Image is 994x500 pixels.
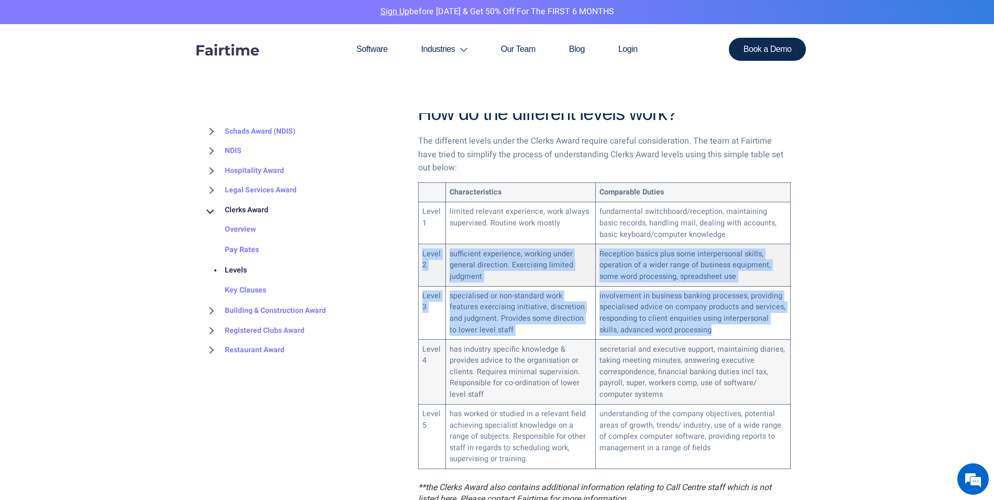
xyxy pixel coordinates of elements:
a: Hospitality Award [204,161,284,181]
img: d_7003521856_operators_12627000000521031 [18,52,44,79]
td: Level 4 [418,340,445,404]
span: Book a Demo [744,45,792,53]
a: Software [340,24,404,74]
strong: Characteristics [450,187,501,198]
a: Sign Up [380,5,409,18]
a: Legal Services Award [204,181,297,201]
nav: BROWSE TOPICS [204,122,402,360]
td: has worked or studied in a relevant field achieving specialist knowledge on a range of subjects. ... [445,404,595,469]
td: limited relevant experience, work always supervised. Routine work mostly [445,202,595,244]
div: We'll Send Them to You [24,225,166,236]
td: involvement in business banking processes, providing specialised advice on company products and s... [595,286,790,340]
td: Level 1 [418,202,445,244]
a: Overview [204,220,256,241]
td: secretarial and executive support, maintaining diaries, taking meeting minutes, answering executi... [595,340,790,404]
td: Level 2 [418,244,445,286]
a: NDIS [204,142,242,161]
div: BROWSE TOPICS [204,100,402,360]
a: Login [602,24,654,74]
td: specialised or non-standard work features exercising initiative, discretion and judgment. Provide... [445,286,595,340]
p: before [DATE] & Get 50% Off for the FIRST 6 MONTHS [8,5,986,19]
a: Levels [204,260,247,281]
td: has industry specific knowledge & provides advice to the organisation or clients. Requires minima... [445,340,595,404]
a: Pay Rates [204,240,259,260]
td: fundamental switchboard/reception, maintaining basic records, handling mail, dealing with account... [595,202,790,244]
textarea: Enter details in the input field [5,305,200,342]
p: The different levels under the Clerks Award require careful consideration. The team at Fairtime h... [418,135,791,175]
h2: How do the different levels work? [418,102,791,126]
div: Submit [136,265,166,278]
a: Our Team [484,24,552,74]
a: Schads Award (NDIS) [204,122,296,142]
a: Key Clauses [204,281,266,301]
a: Book a Demo [729,38,806,61]
a: Clerks Award [204,200,268,220]
div: Need Clerks Rates? [18,203,77,212]
a: Registered Clubs Award [204,321,304,341]
td: Level 5 [418,404,445,469]
a: Industries [405,24,484,74]
td: sufficient experience, working under general direction. Exercising limited judgment [445,244,595,286]
td: Reception basics plus some interpersonal skills, operation of a wider range of business equipment... [595,244,790,286]
a: Restaurant Award [204,340,285,360]
td: understanding of the company objectives, potential areas of growth, trends/ industry, use of a wi... [595,404,790,469]
strong: Comparable Duties [599,187,664,198]
div: Minimize live chat window [172,5,197,30]
div: Need Clerks Rates? [54,59,176,73]
td: Level 3 [418,286,445,340]
a: Building & Construction Award [204,301,326,321]
a: Blog [552,24,602,74]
